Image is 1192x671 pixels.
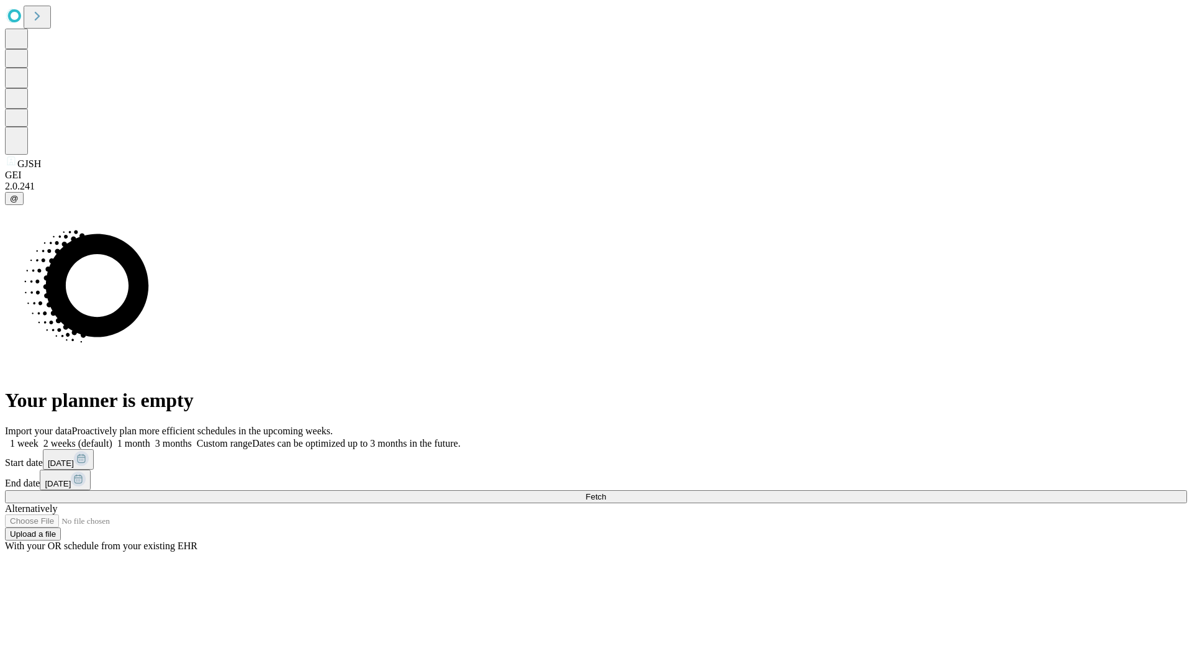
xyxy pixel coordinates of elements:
span: 1 week [10,438,38,449]
span: Dates can be optimized up to 3 months in the future. [252,438,460,449]
span: 1 month [117,438,150,449]
span: With your OR schedule from your existing EHR [5,541,197,551]
div: GEI [5,170,1187,181]
button: @ [5,192,24,205]
span: 2 weeks (default) [43,438,112,449]
span: Alternatively [5,503,57,514]
span: Import your data [5,426,72,436]
button: Upload a file [5,527,61,541]
button: [DATE] [43,449,94,470]
button: [DATE] [40,470,91,490]
h1: Your planner is empty [5,389,1187,412]
span: GJSH [17,158,41,169]
span: Proactively plan more efficient schedules in the upcoming weeks. [72,426,333,436]
span: 3 months [155,438,192,449]
span: [DATE] [45,479,71,488]
div: 2.0.241 [5,181,1187,192]
span: Custom range [197,438,252,449]
div: End date [5,470,1187,490]
span: [DATE] [48,459,74,468]
div: Start date [5,449,1187,470]
button: Fetch [5,490,1187,503]
span: Fetch [585,492,606,501]
span: @ [10,194,19,203]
